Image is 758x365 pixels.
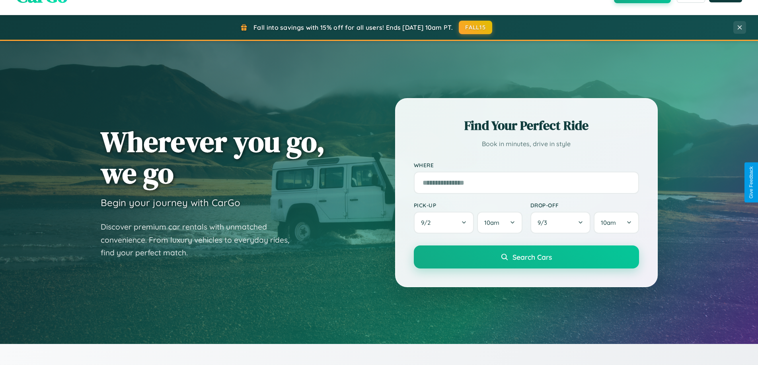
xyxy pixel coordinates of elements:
label: Where [414,162,639,168]
h3: Begin your journey with CarGo [101,197,240,209]
button: 10am [477,212,522,234]
p: Book in minutes, drive in style [414,138,639,150]
p: Discover premium car rentals with unmatched convenience. From luxury vehicles to everyday rides, ... [101,220,300,259]
h1: Wherever you go, we go [101,126,325,189]
span: 10am [484,219,499,226]
span: 9 / 2 [421,219,435,226]
div: Give Feedback [748,166,754,199]
button: Search Cars [414,245,639,268]
span: 10am [601,219,616,226]
h2: Find Your Perfect Ride [414,117,639,134]
button: 9/2 [414,212,474,234]
label: Pick-up [414,202,522,209]
span: Fall into savings with 15% off for all users! Ends [DATE] 10am PT. [253,23,453,31]
span: Search Cars [512,253,552,261]
span: 9 / 3 [538,219,551,226]
button: FALL15 [459,21,492,34]
button: 9/3 [530,212,591,234]
button: 10am [594,212,639,234]
label: Drop-off [530,202,639,209]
